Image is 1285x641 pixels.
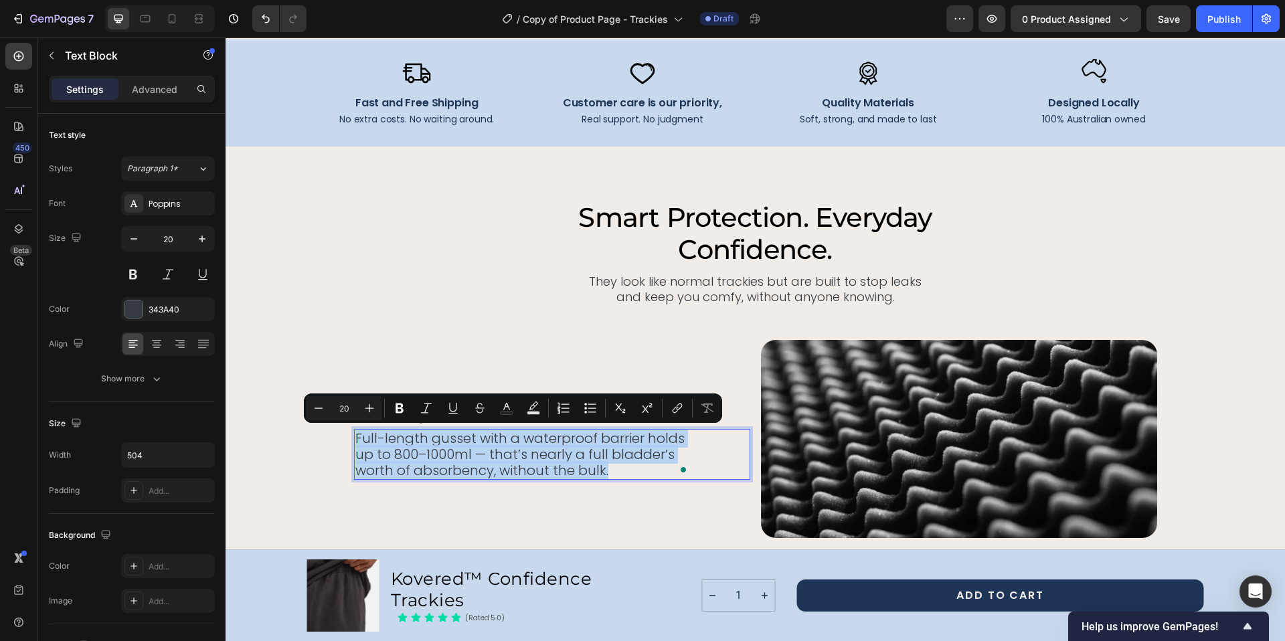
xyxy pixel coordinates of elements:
h2: Rich Text Editor. Editing area: main [128,360,466,388]
img: tab_keywords_by_traffic_grey.svg [133,78,144,88]
div: Add... [149,596,211,608]
p: Customer care is our priority, [315,58,519,73]
h2: To enrich screen reader interactions, please activate Accessibility in Grammarly extension settings [303,163,758,230]
div: v 4.0.25 [37,21,66,32]
button: Save [1146,5,1191,32]
div: Keywords by Traffic [148,79,226,88]
p: Designed Locally [766,58,970,73]
img: gempages_580925231405728264-1382ff0b-1678-476e-86d1-e4b138fbce5d.webp [535,302,932,500]
div: To enrich screen reader interactions, please activate Accessibility in Grammarly extension settings [128,391,466,442]
div: Color [49,303,70,315]
button: increment [529,543,549,573]
p: Advanced [132,82,177,96]
button: Add to Cart [572,542,978,574]
div: Text style [49,129,86,141]
img: logo_orange.svg [21,21,32,32]
div: Size [49,230,84,248]
p: Settings [66,82,104,96]
img: gempages_580925231405728264-dbfa464e-ddb8-4a05-a449-f082e12cad63.svg [177,21,205,52]
img: gempages_580925231405728264-b66ad0bd-ff08-4f59-b914-f3fb45bd1b85.svg [854,21,883,52]
img: gempages_580925231405728264-39c6a4c0-9617-43b9-95b9-39dde80180c4.svg [402,21,431,52]
p: 7 [88,11,94,27]
p: No extra costs. No waiting around. [90,76,293,89]
button: Publish [1196,5,1252,32]
div: Open Intercom Messenger [1239,575,1272,608]
p: Smart Protection. Everyday Confidence. [304,164,756,228]
div: Background [49,527,114,545]
div: 343A40 [149,304,211,316]
div: Editor contextual toolbar [304,393,722,423]
div: Publish [1207,12,1241,26]
img: website_grey.svg [21,35,32,45]
span: 0 product assigned [1022,12,1111,26]
div: 450 [13,143,32,153]
div: Domain Overview [51,79,120,88]
button: Show survey - Help us improve GemPages! [1082,618,1256,634]
span: Help us improve GemPages! [1082,620,1239,633]
span: Paragraph 1* [127,163,178,175]
div: Poppins [149,198,211,210]
p: Strong Leak Protection [130,361,464,387]
div: Rich Text Editor. Editing area: main [16,235,1043,269]
p: Fast and Free Shipping [90,58,293,73]
img: tab_domain_overview_orange.svg [36,78,47,88]
div: Styles [49,163,72,175]
div: Padding [49,484,80,496]
div: Image [49,595,72,607]
p: Soft, strong, and made to last [541,76,744,89]
p: Quality Materials [541,58,744,73]
p: Text Block [65,48,179,64]
div: Add to Cart [731,551,819,565]
p: 100% Australian owned [766,76,970,89]
div: Font [49,197,66,209]
div: Add... [149,561,211,573]
div: Size [49,415,84,433]
button: 0 product assigned [1011,5,1141,32]
input: quantity [497,543,529,573]
p: and keep you comfy, without anyone knowing. [17,252,1042,267]
span: Copy of Product Page - Trackies [523,12,668,26]
img: gempages_580925231405728264-93ef020a-7eb2-4157-9a9c-354b222f8659.svg [628,21,657,52]
iframe: To enrich screen reader interactions, please activate Accessibility in Grammarly extension settings [226,37,1285,641]
button: 7 [5,5,100,32]
div: Add... [149,485,211,497]
span: Draft [713,13,734,25]
div: Align [49,335,86,353]
span: / [517,12,520,26]
div: Undo/Redo [252,5,307,32]
div: Width [49,449,71,461]
p: Full-length gusset with a waterproof barrier holds up to 800–1000ml — that’s nearly a full bladde... [130,393,464,441]
p: They look like normal trackies but are built to stop leaks [17,236,1042,252]
p: (Rated 5.0) [240,576,279,585]
div: Beta [10,245,32,256]
div: Color [49,560,70,572]
button: decrement [477,543,497,573]
span: Save [1158,13,1180,25]
button: Paragraph 1* [121,157,215,181]
button: Show more [49,367,215,391]
div: Show more [101,372,163,385]
p: Real support. No judgment [315,76,519,89]
input: Auto [122,443,214,467]
div: Domain: [DOMAIN_NAME] [35,35,147,45]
